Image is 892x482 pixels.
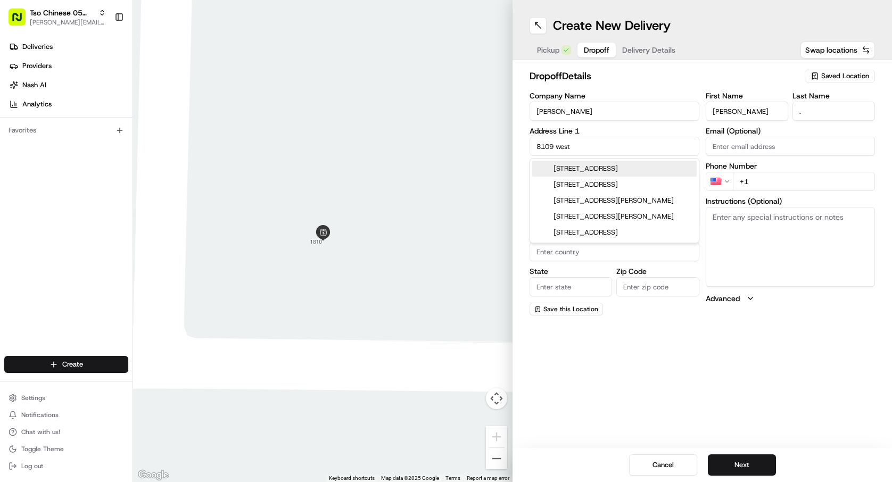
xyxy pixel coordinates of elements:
label: First Name [706,92,788,99]
input: Clear [28,69,176,80]
input: Enter address [530,137,699,156]
div: [STREET_ADDRESS][PERSON_NAME] [532,193,697,209]
h1: Create New Delivery [553,17,671,34]
input: Enter country [530,242,699,261]
button: Tso Chinese 05 [PERSON_NAME] [30,7,94,18]
span: Providers [22,61,52,71]
span: Analytics [22,99,52,109]
span: Settings [21,394,45,402]
label: State [530,268,612,275]
input: Enter state [530,277,612,296]
div: [STREET_ADDRESS] [532,177,697,193]
button: Settings [4,390,128,405]
button: Zoom out [486,448,507,469]
h2: dropoff Details [530,69,798,84]
span: Log out [21,462,43,470]
label: Last Name [792,92,875,99]
img: Nash [11,11,32,32]
span: Swap locations [805,45,857,55]
div: 💻 [90,155,98,164]
button: Keyboard shortcuts [329,475,375,482]
input: Enter zip code [616,277,699,296]
a: Terms [445,475,460,481]
a: Nash AI [4,77,133,94]
button: Advanced [706,293,876,304]
span: Notifications [21,411,59,419]
div: We're available if you need us! [36,112,135,121]
span: Pylon [106,180,129,188]
span: Create [62,360,83,369]
div: Favorites [4,122,128,139]
button: Tso Chinese 05 [PERSON_NAME][PERSON_NAME][EMAIL_ADDRESS][DOMAIN_NAME] [4,4,110,30]
button: Create [4,356,128,373]
span: Save this Location [543,305,598,313]
a: Powered byPylon [75,180,129,188]
button: Zoom in [486,426,507,447]
span: Deliveries [22,42,53,52]
label: Address Line 1 [530,127,699,135]
button: Swap locations [800,41,875,59]
button: Cancel [629,454,697,476]
a: Providers [4,57,133,74]
span: Toggle Theme [21,445,64,453]
input: Enter company name [530,102,699,121]
a: Analytics [4,96,133,113]
button: Next [708,454,776,476]
div: [STREET_ADDRESS] [532,161,697,177]
span: Saved Location [821,71,869,81]
button: Saved Location [805,69,875,84]
input: Enter phone number [733,172,876,191]
div: Start new chat [36,102,175,112]
img: 1736555255976-a54dd68f-1ca7-489b-9aae-adbdc363a1c4 [11,102,30,121]
a: 📗Knowledge Base [6,150,86,169]
p: Welcome 👋 [11,43,194,60]
span: Knowledge Base [21,154,81,165]
label: Phone Number [706,162,876,170]
button: Notifications [4,408,128,422]
a: Deliveries [4,38,133,55]
button: Chat with us! [4,425,128,439]
span: API Documentation [101,154,171,165]
button: [PERSON_NAME][EMAIL_ADDRESS][DOMAIN_NAME] [30,18,106,27]
span: Map data ©2025 Google [381,475,439,481]
a: Open this area in Google Maps (opens a new window) [136,468,171,482]
div: 📗 [11,155,19,164]
span: Chat with us! [21,428,60,436]
span: Dropoff [584,45,609,55]
span: Delivery Details [622,45,675,55]
button: Toggle Theme [4,442,128,456]
label: Zip Code [616,268,699,275]
span: Nash AI [22,80,46,90]
a: Report a map error [467,475,509,481]
button: Log out [4,459,128,473]
div: Suggestions [530,158,699,243]
a: 💻API Documentation [86,150,175,169]
label: Company Name [530,92,699,99]
div: [STREET_ADDRESS] [532,225,697,240]
span: Pickup [537,45,559,55]
input: Enter email address [706,137,876,156]
label: Instructions (Optional) [706,197,876,205]
button: Save this Location [530,303,603,315]
div: [STREET_ADDRESS][PERSON_NAME] [532,209,697,225]
input: Enter first name [706,102,788,121]
input: Enter last name [792,102,875,121]
label: Email (Optional) [706,127,876,135]
label: Advanced [706,293,740,304]
button: Start new chat [181,105,194,118]
img: Google [136,468,171,482]
button: Map camera controls [486,388,507,409]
